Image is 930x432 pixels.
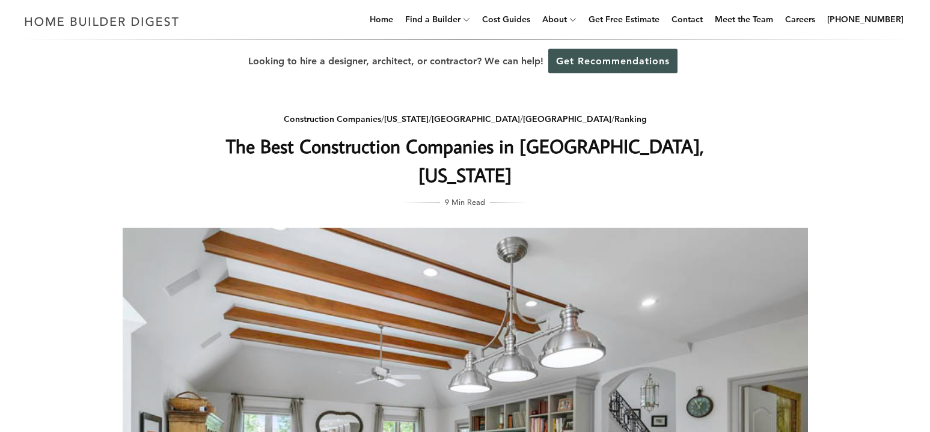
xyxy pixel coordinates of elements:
[19,10,185,33] img: Home Builder Digest
[384,114,429,124] a: [US_STATE]
[614,114,647,124] a: Ranking
[225,132,705,189] h1: The Best Construction Companies in [GEOGRAPHIC_DATA], [US_STATE]
[523,114,611,124] a: [GEOGRAPHIC_DATA]
[284,114,381,124] a: Construction Companies
[548,49,678,73] a: Get Recommendations
[432,114,520,124] a: [GEOGRAPHIC_DATA]
[445,195,485,208] span: 9 Min Read
[225,112,705,127] div: / / / /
